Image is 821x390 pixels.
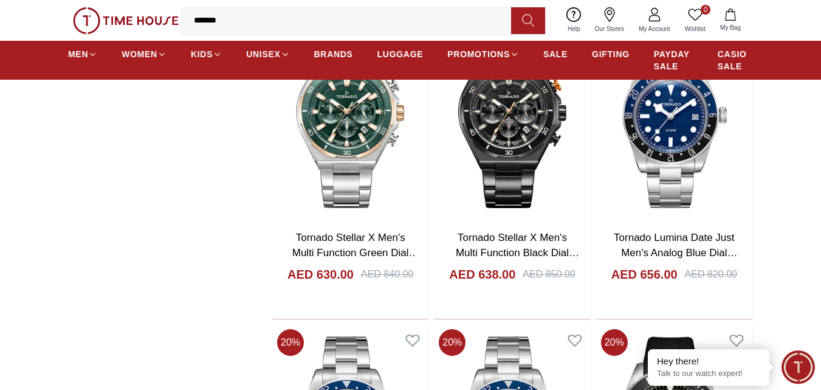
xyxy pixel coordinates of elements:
div: AED 840.00 [361,267,413,282]
span: KIDS [191,48,213,60]
span: CASIO SALE [718,48,753,72]
span: MEN [68,48,88,60]
img: Tornado Stellar X Men's Multi Function Black Dial Watch - T24104-BBBB [434,13,590,220]
a: UNISEX [246,43,289,65]
a: SALE [543,43,568,65]
div: Hey there! [657,355,760,367]
div: Chat Widget [781,350,815,384]
a: 0Wishlist [678,5,713,36]
span: Help [563,24,585,33]
a: Help [560,5,588,36]
a: WOMEN [122,43,167,65]
a: GIFTING [592,43,630,65]
span: 20 % [277,329,304,356]
span: 20 % [439,329,465,356]
h4: AED 630.00 [287,266,354,283]
span: My Bag [715,23,746,32]
span: PROMOTIONS [447,48,510,60]
a: KIDS [191,43,222,65]
button: My Bag [713,6,748,35]
a: LUGGAGE [377,43,424,65]
span: UNISEX [246,48,280,60]
img: Tornado Stellar X Men's Multi Function Green Dial Watch - T24104-KBSHK [272,13,428,220]
span: 0 [701,5,710,15]
span: GIFTING [592,48,630,60]
div: AED 820.00 [685,267,737,282]
span: Our Stores [590,24,629,33]
span: My Account [634,24,675,33]
span: PAYDAY SALE [654,48,693,72]
a: PROMOTIONS [447,43,519,65]
a: Tornado Lumina Date Just Men's Analog Blue Dial Watch - T24006-C1 [614,232,737,274]
span: LUGGAGE [377,48,424,60]
span: SALE [543,48,568,60]
span: 20 % [601,329,628,356]
span: Wishlist [680,24,710,33]
h4: AED 656.00 [611,266,678,283]
div: AED 850.00 [523,267,575,282]
img: Tornado Lumina Date Just Men's Analog Blue Dial Watch - T24006-C1 [596,13,752,220]
a: BRANDS [314,43,353,65]
a: PAYDAY SALE [654,43,693,77]
span: BRANDS [314,48,353,60]
img: ... [73,7,179,34]
span: WOMEN [122,48,157,60]
a: CASIO SALE [718,43,753,77]
p: Talk to our watch expert! [657,369,760,379]
a: Tornado Stellar X Men's Multi Function Black Dial Watch - T24104-BBBB [456,232,579,274]
a: Tornado Stellar X Men's Multi Function Green Dial Watch - T24104-KBSHK [292,232,419,274]
h4: AED 638.00 [449,266,515,283]
a: MEN [68,43,97,65]
a: Our Stores [588,5,631,36]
